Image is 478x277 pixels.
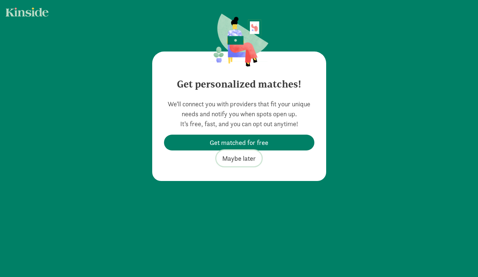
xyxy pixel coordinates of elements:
span: Maybe later [222,153,256,163]
div: We’ll connect you with providers that fit your unique needs and notify you when spots open up. It... [164,99,314,166]
span: Get matched for free [210,138,268,148]
button: Maybe later [216,150,262,166]
button: Get matched for free [164,135,314,150]
h4: Get personalized matches! [164,72,314,90]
